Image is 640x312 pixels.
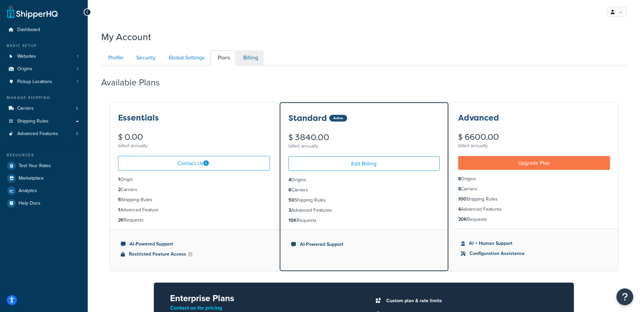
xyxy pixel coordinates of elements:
div: $ 3840.00 [288,133,440,141]
span: 5 [76,106,78,111]
a: Upgrade Plan [458,156,610,170]
strong: 2 [118,186,121,193]
a: Shipping Rules [5,115,83,128]
a: Pickup Locations 1 [5,76,83,88]
li: Advanced Feature [118,206,270,214]
li: Restricted Feature Access [121,251,267,258]
li: Carriers [458,185,610,193]
a: Test Your Rates [5,160,83,172]
a: Analytics [5,185,83,197]
span: Pickup Locations [17,79,52,85]
span: 1 [77,54,78,59]
a: Dashboard [5,24,83,36]
li: Custom plan & rate limits [383,296,558,306]
a: Billing [236,50,263,66]
li: Origins [458,175,610,183]
strong: 20K [458,216,467,223]
li: Advanced Features [5,128,83,140]
a: Advanced Features 3 [5,128,83,140]
span: Marketplace [19,176,44,181]
h2: Available Plans [101,78,170,87]
a: Websites 1 [5,50,83,63]
li: Websites [5,50,83,63]
li: Carriers [5,102,83,115]
h3: Advanced [458,113,499,122]
span: 1 [77,79,78,85]
span: 3 [76,131,78,137]
li: AI-Powered Support [291,241,437,248]
li: Carriers [288,186,440,194]
a: Profile [101,50,129,66]
div: Resources [5,152,83,158]
div: billed annually [458,141,610,151]
div: billed annually [288,141,440,151]
div: Manage Shipping [5,95,83,101]
li: Requests [118,216,270,224]
a: Security [129,50,161,66]
strong: 1 [118,206,120,213]
strong: 1 [118,176,120,183]
a: Edit Billing [288,156,440,171]
span: Origins [17,66,32,72]
span: Help Docs [19,201,40,206]
span: Test Your Rates [19,163,51,169]
div: $ 0.00 [118,133,270,141]
div: $ 6600.00 [458,133,610,141]
li: Carriers [118,186,270,193]
a: ShipperHQ Home [7,5,58,19]
strong: 50 [288,197,295,204]
a: Help Docs [5,197,83,209]
span: Carriers [17,106,34,111]
div: Basic Setup [5,43,83,49]
strong: 2K [118,216,124,224]
span: Advanced Features [17,131,58,137]
li: AI-Powered Support [121,240,267,248]
span: Analytics [19,188,37,194]
strong: 6 [288,186,291,193]
li: Pickup Locations [5,76,83,88]
li: AI + Human Support [461,240,607,247]
a: Global Settings [162,50,210,66]
button: Open Resource Center [616,288,633,305]
strong: 8 [458,185,461,192]
h2: Enterprise Plans [170,293,353,303]
a: Marketplace [5,172,83,184]
li: Shipping Rules [118,196,270,204]
li: Origins [288,176,440,184]
strong: 4 [458,206,461,213]
strong: 3 [288,207,291,214]
span: Shipping Rules [17,119,49,124]
strong: 5 [118,196,121,203]
strong: 100 [458,196,466,203]
span: 1 [77,66,78,72]
div: Active [329,115,347,122]
a: Contact Us [118,156,270,171]
h3: Standard [288,114,327,123]
li: Origins [5,63,83,75]
div: billed annually [118,141,270,151]
a: Origins 1 [5,63,83,75]
li: Advanced Features [458,206,610,213]
strong: 4 [288,176,291,183]
li: Advanced Features [288,207,440,214]
span: Websites [17,54,36,59]
span: Dashboard [17,27,40,33]
a: Plans [211,50,235,66]
li: Requests [458,216,610,223]
a: Carriers 5 [5,102,83,115]
strong: 10K [288,217,297,224]
li: Requests [288,217,440,224]
h1: My Account [101,30,151,44]
li: Configuration Assistance [461,250,607,257]
li: Shipping Rules [288,197,440,204]
li: Shipping Rules [458,196,610,203]
strong: 8 [458,175,461,182]
li: Origin [118,176,270,183]
h3: Essentials [118,113,159,122]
